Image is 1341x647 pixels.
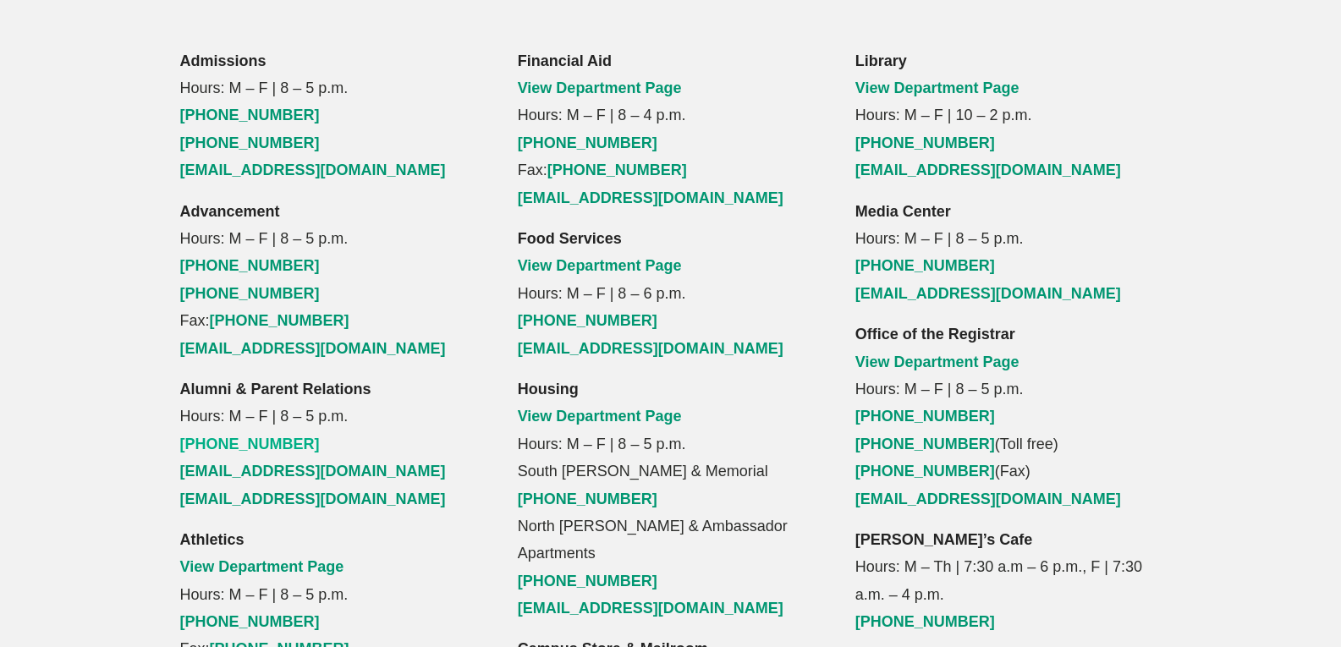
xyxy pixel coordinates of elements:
a: [PHONE_NUMBER] [855,463,995,480]
strong: [PERSON_NAME]’s Cafe [855,531,1032,548]
p: Hours: M – F | 8 – 5 p.m. (Toll free) (Fax) [855,321,1162,513]
a: [PHONE_NUMBER] [180,285,320,302]
a: [PHONE_NUMBER] [518,491,657,507]
strong: Housing [518,381,579,398]
a: [PHONE_NUMBER] [180,134,320,151]
a: [PHONE_NUMBER] [180,107,320,123]
strong: Food Services [518,230,622,247]
a: View Department Page [518,257,682,274]
a: [PHONE_NUMBER] [855,408,995,425]
a: View Department Page [518,80,682,96]
a: View Department Page [518,408,682,425]
a: [PHONE_NUMBER] [855,134,995,151]
strong: Athletics [180,531,245,548]
a: [PHONE_NUMBER] [518,573,657,589]
p: Hours: M – F | 8 – 5 p.m. [855,198,1162,308]
a: [PHONE_NUMBER] [518,134,657,151]
a: [EMAIL_ADDRESS][DOMAIN_NAME] [855,285,1121,302]
a: [EMAIL_ADDRESS][DOMAIN_NAME] [180,162,446,178]
a: [PHONE_NUMBER] [855,257,995,274]
a: [PHONE_NUMBER] [547,162,687,178]
a: [PHONE_NUMBER] [210,312,349,329]
a: View Department Page [180,558,344,575]
a: [PHONE_NUMBER] [180,613,320,630]
a: [EMAIL_ADDRESS][DOMAIN_NAME] [180,340,446,357]
a: [EMAIL_ADDRESS][DOMAIN_NAME] [855,491,1121,507]
a: [EMAIL_ADDRESS][DOMAIN_NAME] [855,162,1121,178]
p: Hours: M – F | 10 – 2 p.m. [855,47,1162,184]
a: [PHONE_NUMBER] [855,613,995,630]
a: [EMAIL_ADDRESS][DOMAIN_NAME] [518,189,783,206]
a: [EMAIL_ADDRESS][DOMAIN_NAME] [180,491,446,507]
strong: Financial Aid [518,52,612,69]
p: Hours: M – F | 8 – 5 p.m. [180,376,486,513]
p: Hours: M – F | 8 – 5 p.m. South [PERSON_NAME] & Memorial North [PERSON_NAME] & Ambassador Apartments [518,376,824,622]
p: Hours: M – Th | 7:30 a.m – 6 p.m., F | 7:30 a.m. – 4 p.m. [855,526,1162,636]
a: [PHONE_NUMBER] [518,312,657,329]
strong: Office of the Registrar [855,326,1015,343]
a: [PHONE_NUMBER] [855,436,995,452]
p: Hours: M – F | 8 – 6 p.m. [518,225,824,362]
a: [PHONE_NUMBER] [180,436,320,452]
strong: Media Center [855,203,951,220]
strong: Alumni & Parent Relations [180,381,371,398]
a: [PHONE_NUMBER] [180,257,320,274]
a: [EMAIL_ADDRESS][DOMAIN_NAME] [180,463,446,480]
strong: Advancement [180,203,280,220]
strong: Library [855,52,907,69]
p: Hours: M – F | 8 – 5 p.m. [180,47,486,184]
strong: Admissions [180,52,267,69]
a: View Department Page [855,80,1019,96]
p: Hours: M – F | 8 – 5 p.m. Fax: [180,198,486,362]
a: [EMAIL_ADDRESS][DOMAIN_NAME] [518,340,783,357]
a: View Department Page [855,354,1019,370]
a: [EMAIL_ADDRESS][DOMAIN_NAME] [518,600,783,617]
p: Hours: M – F | 8 – 4 p.m. Fax: [518,47,824,211]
